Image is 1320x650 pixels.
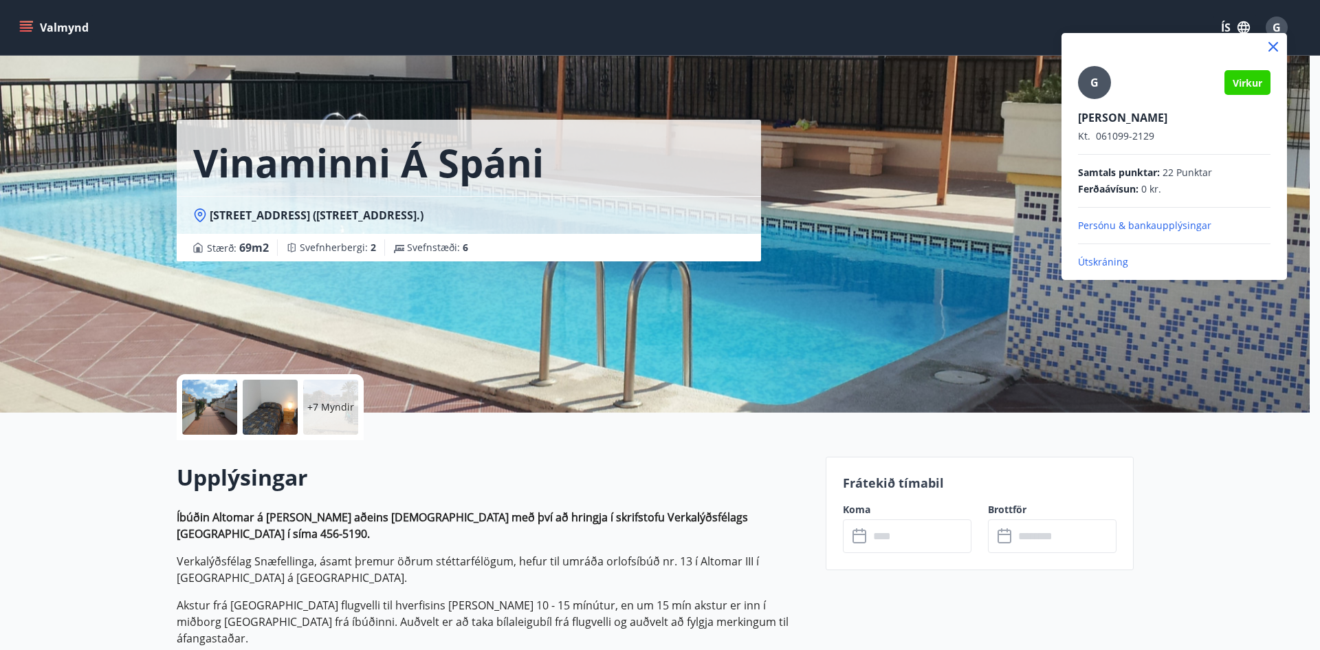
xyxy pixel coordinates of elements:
p: 061099-2129 [1078,129,1270,143]
span: G [1090,75,1099,90]
span: 0 kr. [1141,182,1161,196]
p: Persónu & bankaupplýsingar [1078,219,1270,232]
span: Kt. [1078,129,1090,142]
span: Virkur [1233,76,1262,89]
span: Samtals punktar : [1078,166,1160,180]
p: [PERSON_NAME] [1078,110,1270,125]
span: 22 Punktar [1163,166,1212,180]
p: Útskráning [1078,255,1270,269]
span: Ferðaávísun : [1078,182,1138,196]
